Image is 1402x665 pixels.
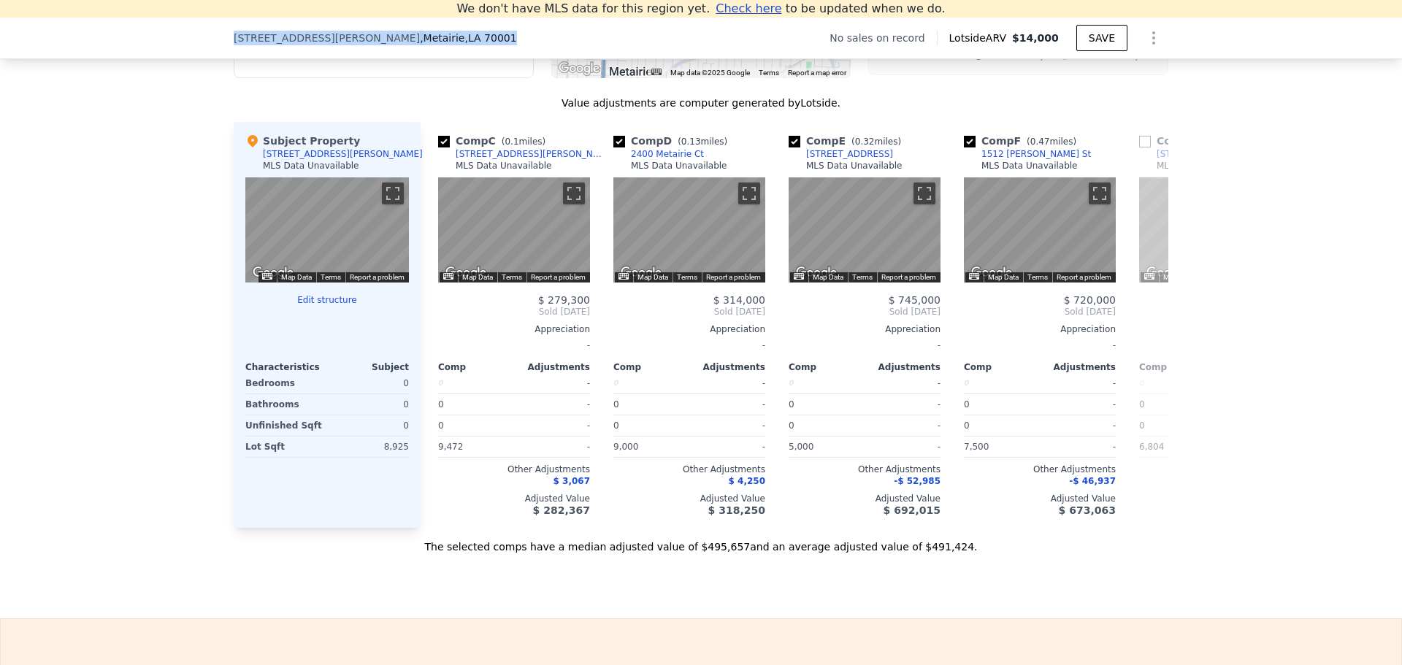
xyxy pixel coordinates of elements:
[964,177,1116,282] div: Map
[681,137,701,147] span: 0.13
[234,528,1168,554] div: The selected comps have a median adjusted value of $495,657 and an average adjusted value of $491...
[677,273,697,281] a: Terms (opens in new tab)
[789,148,893,160] a: [STREET_ADDRESS]
[517,437,590,457] div: -
[706,273,761,281] a: Report a problem
[1139,493,1291,504] div: Adjusted Value
[792,264,840,282] img: Google
[964,148,1091,160] a: 1512 [PERSON_NAME] St
[514,361,590,373] div: Adjustments
[789,464,941,475] div: Other Adjustments
[865,361,941,373] div: Adjustments
[613,373,686,393] div: 0
[330,437,409,457] div: 8,925
[1043,373,1116,393] div: -
[330,373,409,393] div: 0
[935,52,957,61] text: 70001
[789,134,907,148] div: Comp E
[1139,394,1212,415] div: 0
[964,335,1116,355] div: -
[969,273,979,280] button: Keyboard shortcuts
[613,361,689,373] div: Comp
[1057,273,1111,281] a: Report a problem
[438,177,590,282] div: Map
[1021,137,1082,147] span: ( miles)
[692,415,765,436] div: -
[1139,464,1291,475] div: Other Adjustments
[789,394,862,415] div: 0
[738,182,760,204] button: Toggle fullscreen view
[555,59,603,78] a: Open this area in Google Maps (opens a new window)
[1139,177,1291,282] div: Map
[884,504,941,516] span: $ 692,015
[1027,273,1048,281] a: Terms (opens in new tab)
[245,394,324,415] div: Bathrooms
[867,415,941,436] div: -
[245,177,409,282] div: Map
[789,323,941,335] div: Appreciation
[456,148,608,160] div: [STREET_ADDRESS][PERSON_NAME]
[672,137,733,147] span: ( miles)
[613,134,733,148] div: Comp D
[438,306,590,318] span: Sold [DATE]
[555,59,603,78] img: Google
[968,264,1016,282] img: Google
[964,493,1116,504] div: Adjusted Value
[438,493,590,504] div: Adjusted Value
[613,323,765,335] div: Appreciation
[350,273,405,281] a: Report a problem
[1157,148,1309,160] div: [STREET_ADDRESS][PERSON_NAME]
[789,493,941,504] div: Adjusted Value
[1143,264,1191,282] a: Open this area in Google Maps (opens a new window)
[456,160,552,172] div: MLS Data Unavailable
[438,442,463,452] span: 9,472
[438,323,590,335] div: Appreciation
[245,361,327,373] div: Characteristics
[1043,415,1116,436] div: -
[330,415,409,436] div: 0
[281,272,312,282] button: Map Data
[617,264,665,282] img: Google
[729,476,765,486] span: $ 4,250
[1139,373,1212,393] div: 0
[502,273,522,281] a: Terms (opens in new tab)
[716,1,781,15] span: Check here
[245,373,324,393] div: Bedrooms
[553,476,590,486] span: $ 3,067
[563,182,585,204] button: Toggle fullscreen view
[713,294,765,306] span: $ 314,000
[462,272,493,282] button: Map Data
[327,361,409,373] div: Subject
[1040,361,1116,373] div: Adjustments
[689,361,765,373] div: Adjustments
[438,464,590,475] div: Other Adjustments
[964,373,1037,393] div: 0
[789,361,865,373] div: Comp
[249,264,297,282] img: Google
[855,137,875,147] span: 0.32
[613,148,704,160] a: 2400 Metairie Ct
[789,177,941,282] div: Street View
[1139,306,1291,318] span: Sold [DATE]
[533,504,590,516] span: $ 282,367
[330,394,409,415] div: 0
[249,264,297,282] a: Open this area in Google Maps (opens a new window)
[1089,182,1111,204] button: Toggle fullscreen view
[806,160,903,172] div: MLS Data Unavailable
[517,373,590,393] div: -
[613,493,765,504] div: Adjusted Value
[631,160,727,172] div: MLS Data Unavailable
[806,148,893,160] div: [STREET_ADDRESS]
[1139,148,1309,160] a: [STREET_ADDRESS][PERSON_NAME]
[964,361,1040,373] div: Comp
[889,294,941,306] span: $ 745,000
[1139,134,1259,148] div: Comp G
[1076,25,1127,51] button: SAVE
[881,273,936,281] a: Report a problem
[1064,294,1116,306] span: $ 720,000
[894,476,941,486] span: -$ 52,985
[438,335,590,355] div: -
[438,148,608,160] a: [STREET_ADDRESS][PERSON_NAME]
[613,177,765,282] div: Street View
[420,31,517,45] span: , Metairie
